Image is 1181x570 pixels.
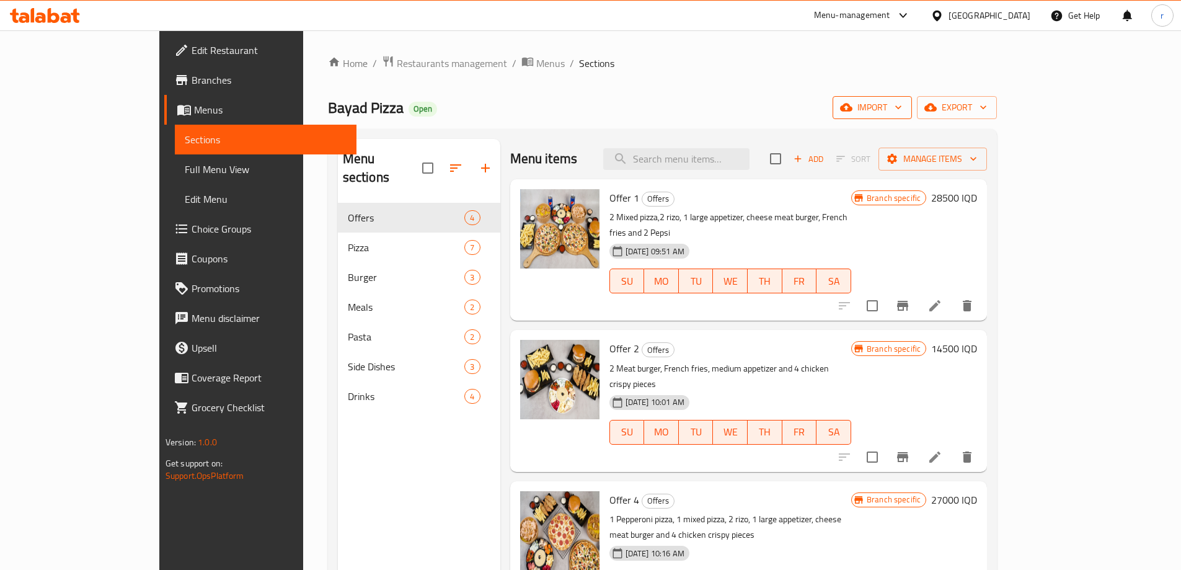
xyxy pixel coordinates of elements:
a: Edit menu item [927,450,942,465]
span: 1.0.0 [198,434,217,450]
a: Coverage Report [164,363,356,393]
a: Promotions [164,274,356,303]
a: Edit Restaurant [164,35,356,65]
a: Choice Groups [164,214,356,244]
span: Get support on: [166,455,223,471]
button: SU [609,420,645,445]
li: / [512,56,516,71]
button: WE [713,269,748,293]
span: Restaurants management [397,56,507,71]
p: 1 Pepperoni pizza, 1 mixed pizza, 2 rizo, 1 large appetizer, cheese meat burger and 4 chicken cri... [609,512,851,543]
button: Branch-specific-item [888,291,918,321]
div: Pasta2 [338,322,500,352]
a: Edit Menu [175,184,356,214]
span: TU [684,272,709,290]
span: Manage items [888,151,977,167]
span: Select section first [828,149,878,169]
span: TH [753,423,777,441]
a: Menus [521,55,565,71]
button: export [917,96,997,119]
span: Full Menu View [185,162,347,177]
div: Meals2 [338,292,500,322]
div: Offers [642,192,675,207]
button: delete [952,291,982,321]
span: Menus [536,56,565,71]
span: Bayad Pizza [328,94,404,122]
h2: Menu items [510,149,578,168]
span: 2 [465,301,479,313]
button: Manage items [878,148,987,171]
span: Coverage Report [192,370,347,385]
a: Edit menu item [927,298,942,313]
a: Full Menu View [175,154,356,184]
div: items [464,270,480,285]
span: WE [718,423,743,441]
span: Offers [348,210,465,225]
button: SU [609,269,645,293]
button: Add [789,149,828,169]
span: Select section [763,146,789,172]
span: Promotions [192,281,347,296]
span: Offers [642,494,674,508]
span: 4 [465,391,479,403]
span: SU [615,423,640,441]
a: Menus [164,95,356,125]
span: Pasta [348,329,465,344]
p: 2 Mixed pizza,2 rizo, 1 large appetizer, cheese meat burger, French fries and 2 Pepsi [609,210,851,241]
span: Side Dishes [348,359,465,374]
div: Offers4 [338,203,500,233]
span: Pizza [348,240,465,255]
span: Upsell [192,341,347,355]
span: Sections [579,56,614,71]
div: [GEOGRAPHIC_DATA] [949,9,1030,22]
a: Coupons [164,244,356,274]
div: Menu-management [814,8,890,23]
span: FR [787,423,812,441]
span: 7 [465,242,479,254]
span: Offers [642,343,674,357]
span: Open [409,104,437,114]
h6: 28500 IQD [931,189,977,207]
input: search [603,148,750,170]
img: Offer 1 [520,189,599,269]
h6: 14500 IQD [931,340,977,357]
button: TH [748,269,782,293]
span: Add [792,152,825,166]
span: Coupons [192,251,347,266]
span: 2 [465,331,479,343]
a: Support.OpsPlatform [166,468,244,484]
span: MO [649,272,674,290]
button: MO [644,420,679,445]
a: Restaurants management [382,55,507,71]
button: TU [679,420,714,445]
span: 3 [465,361,479,373]
span: Menus [194,102,347,117]
span: Drinks [348,389,465,404]
div: items [464,389,480,404]
div: items [464,359,480,374]
div: items [464,210,480,225]
span: Burger [348,270,465,285]
span: export [927,100,987,115]
a: Branches [164,65,356,95]
a: Grocery Checklist [164,393,356,422]
span: Choice Groups [192,221,347,236]
span: Offer 2 [609,339,639,358]
button: MO [644,269,679,293]
span: Offers [642,192,674,206]
span: Branch specific [862,343,926,355]
span: Select to update [859,293,885,319]
img: Offer 2 [520,340,599,419]
li: / [570,56,574,71]
span: r [1161,9,1164,22]
div: items [464,300,480,314]
nav: breadcrumb [328,55,997,71]
span: MO [649,423,674,441]
span: WE [718,272,743,290]
button: FR [782,269,817,293]
span: Select all sections [415,155,441,181]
